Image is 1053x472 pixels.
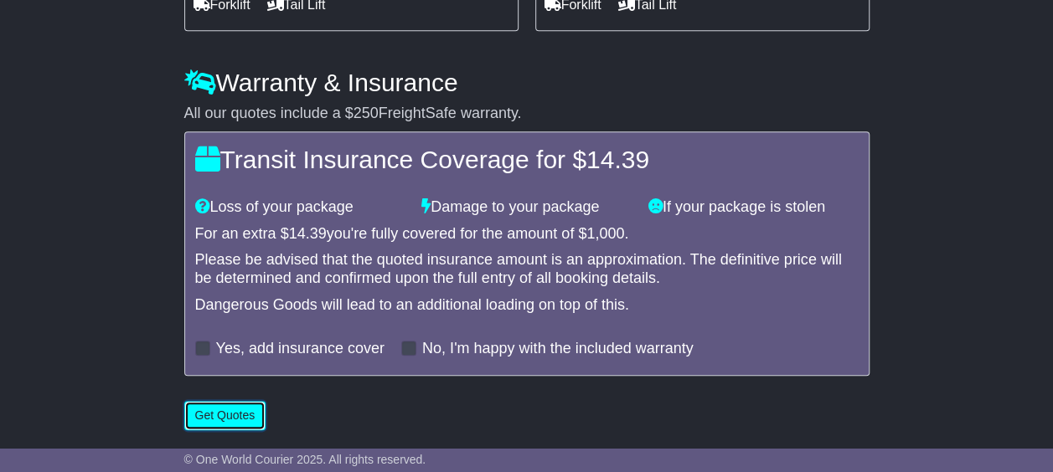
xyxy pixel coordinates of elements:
h4: Transit Insurance Coverage for $ [195,146,859,173]
span: 14.39 [586,146,649,173]
div: All our quotes include a $ FreightSafe warranty. [184,105,870,123]
div: Damage to your package [413,198,640,217]
div: Please be advised that the quoted insurance amount is an approximation. The definitive price will... [195,251,859,287]
span: © One World Courier 2025. All rights reserved. [184,453,426,466]
button: Get Quotes [184,401,266,430]
div: If your package is stolen [640,198,867,217]
span: 250 [354,105,379,121]
div: For an extra $ you're fully covered for the amount of $ . [195,225,859,244]
label: Yes, add insurance cover [216,340,385,358]
span: 14.39 [289,225,327,242]
div: Dangerous Goods will lead to an additional loading on top of this. [195,296,859,315]
label: No, I'm happy with the included warranty [422,340,694,358]
span: 1,000 [586,225,624,242]
h4: Warranty & Insurance [184,69,870,96]
div: Loss of your package [187,198,414,217]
